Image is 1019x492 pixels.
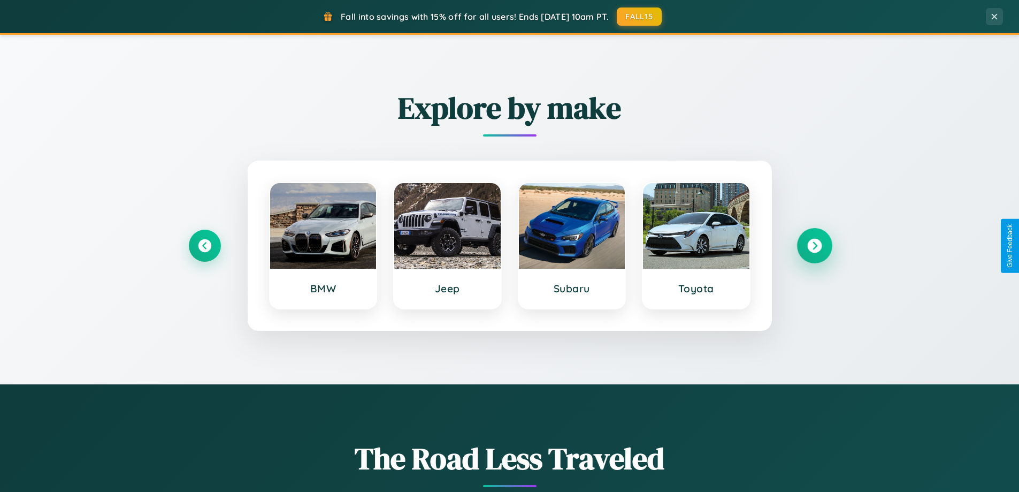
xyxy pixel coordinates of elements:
[189,438,831,479] h1: The Road Less Traveled
[617,7,662,26] button: FALL15
[341,11,609,22] span: Fall into savings with 15% off for all users! Ends [DATE] 10am PT.
[654,282,739,295] h3: Toyota
[281,282,366,295] h3: BMW
[1006,224,1014,268] div: Give Feedback
[405,282,490,295] h3: Jeep
[530,282,615,295] h3: Subaru
[189,87,831,128] h2: Explore by make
